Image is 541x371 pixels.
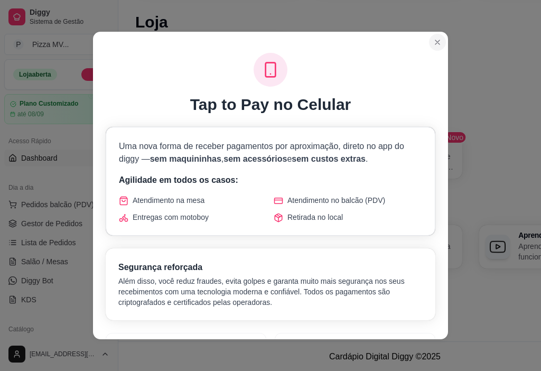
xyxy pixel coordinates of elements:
span: sem custos extras [292,154,366,163]
span: sem acessórios [223,154,287,163]
p: Uma nova forma de receber pagamentos por aproximação, direto no app do diggy — , e . [119,140,422,165]
span: Entregas com motoboy [133,212,209,222]
span: Atendimento na mesa [133,195,204,206]
span: sem maquininhas [150,154,221,163]
h1: Tap to Pay no Celular [190,95,351,114]
p: Além disso, você reduz fraudes, evita golpes e garanta muito mais segurança nos seus recebimentos... [118,276,423,308]
span: Retirada no local [287,212,343,222]
span: Atendimento no balcão (PDV) [287,195,385,206]
h3: Segurança reforçada [118,261,423,274]
p: Agilidade em todos os casos: [119,174,422,187]
button: Close [429,34,446,51]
